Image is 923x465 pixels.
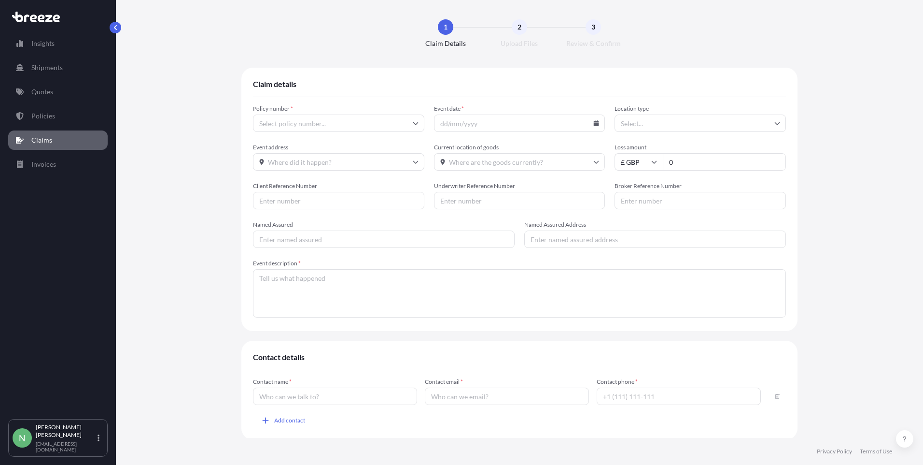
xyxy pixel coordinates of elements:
[31,87,53,97] p: Quotes
[615,105,786,113] span: Location type
[615,192,786,209] input: Enter number
[8,34,108,53] a: Insights
[8,155,108,174] a: Invoices
[517,22,521,32] span: 2
[434,115,605,132] input: dd/mm/yyyy
[36,423,96,439] p: [PERSON_NAME] [PERSON_NAME]
[31,63,63,73] p: Shipments
[31,135,52,145] p: Claims
[597,378,761,386] span: Contact phone
[253,413,313,428] button: Add contact
[253,221,515,229] span: Named Assured
[253,144,424,151] span: Event address
[591,22,595,32] span: 3
[425,39,466,48] span: Claim Details
[444,22,448,32] span: 1
[253,192,424,209] input: Enter number
[434,144,605,151] span: Current location of goods
[434,192,605,209] input: Enter number
[253,105,424,113] span: Policy number
[8,131,108,150] a: Claims
[434,105,605,113] span: Event date
[860,448,892,455] a: Terms of Use
[253,260,786,267] span: Event description
[31,39,55,48] p: Insights
[31,111,55,121] p: Policies
[253,231,515,248] input: Enter named assured
[597,388,761,405] input: +1 (111) 111-111
[253,352,305,362] span: Contact details
[253,79,296,89] span: Claim details
[615,144,786,151] span: Loss amount
[8,58,108,77] a: Shipments
[425,388,589,405] input: Who can we email?
[19,433,26,443] span: N
[434,153,605,171] input: Where are the goods currently?
[615,115,786,132] input: Select...
[425,378,589,386] span: Contact email
[274,416,305,425] span: Add contact
[31,160,56,169] p: Invoices
[524,231,786,248] input: Enter named assured address
[253,388,417,405] input: Who can we talk to?
[566,39,621,48] span: Review & Confirm
[817,448,852,455] a: Privacy Policy
[8,106,108,126] a: Policies
[253,378,417,386] span: Contact name
[253,153,424,171] input: Where did it happen?
[36,441,96,452] p: [EMAIL_ADDRESS][DOMAIN_NAME]
[501,39,538,48] span: Upload Files
[615,182,786,190] span: Broker Reference Number
[253,182,424,190] span: Client Reference Number
[253,115,424,132] input: Select policy number...
[434,182,605,190] span: Underwriter Reference Number
[524,221,786,229] span: Named Assured Address
[8,82,108,102] a: Quotes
